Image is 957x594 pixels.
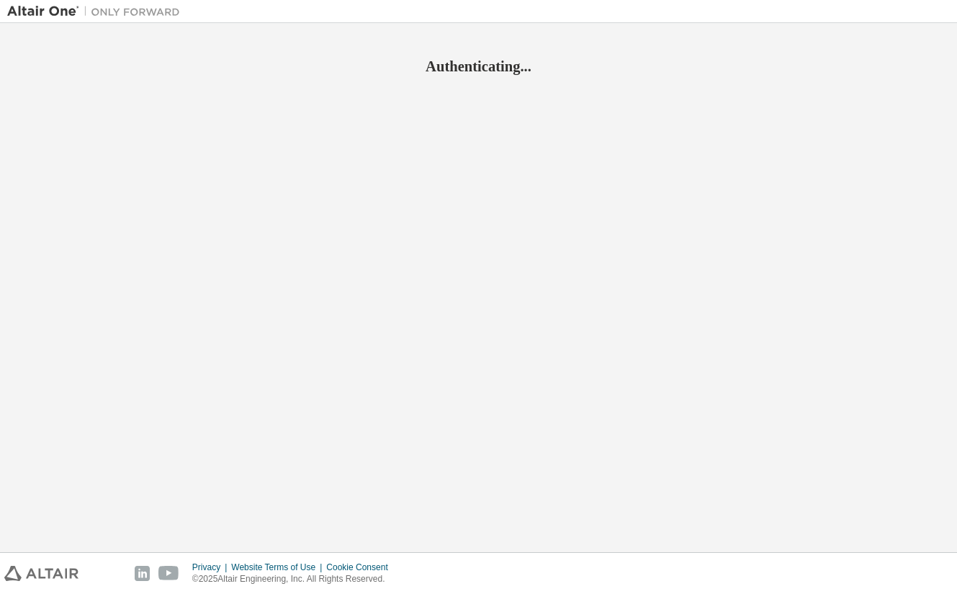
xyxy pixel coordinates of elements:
img: youtube.svg [158,566,179,581]
img: altair_logo.svg [4,566,78,581]
h2: Authenticating... [7,57,950,76]
img: Altair One [7,4,187,19]
div: Cookie Consent [326,562,396,573]
img: linkedin.svg [135,566,150,581]
p: © 2025 Altair Engineering, Inc. All Rights Reserved. [192,573,397,585]
div: Website Terms of Use [231,562,326,573]
div: Privacy [192,562,231,573]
